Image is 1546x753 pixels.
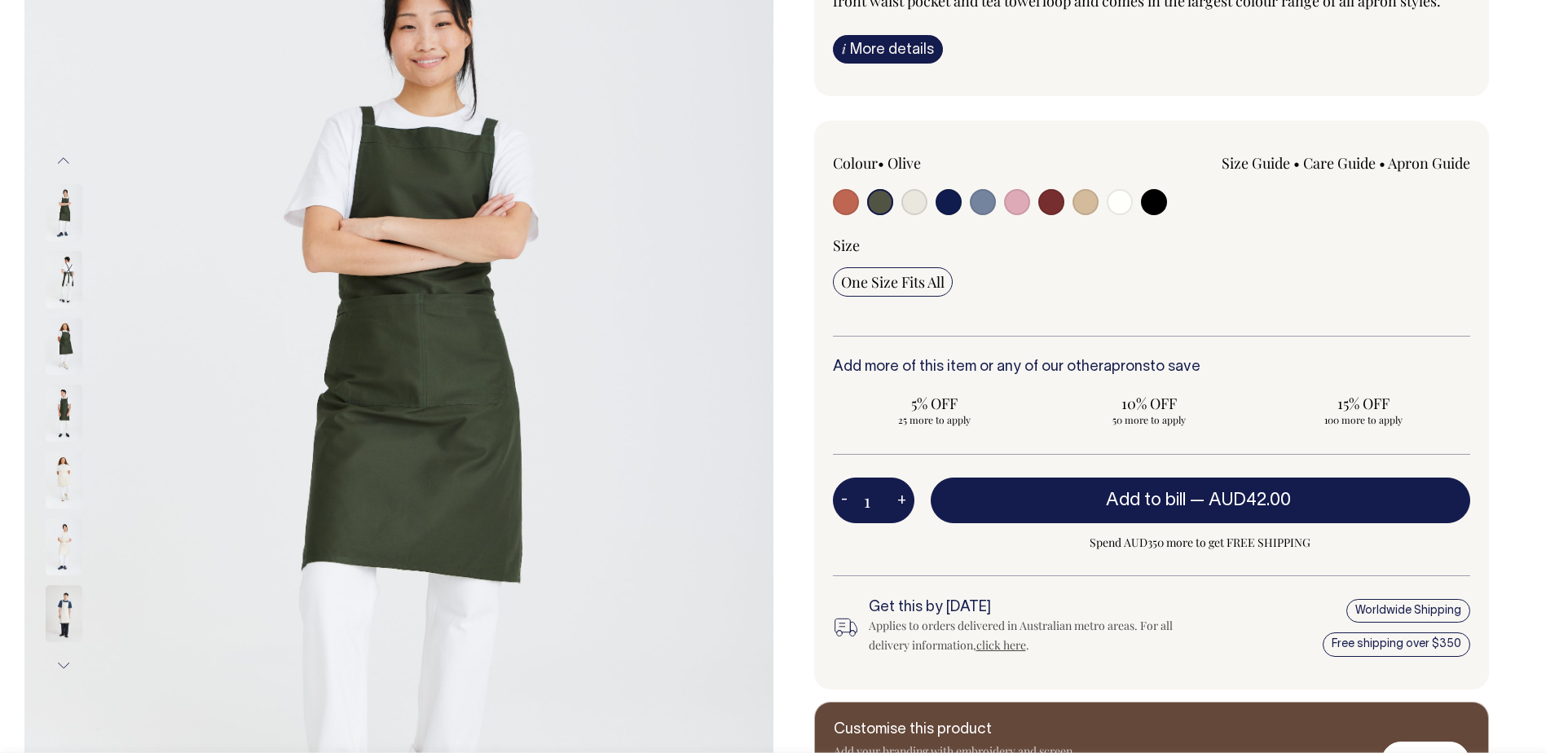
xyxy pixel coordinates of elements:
[1190,492,1295,509] span: —
[1269,394,1457,413] span: 15% OFF
[1293,153,1300,173] span: •
[1303,153,1376,173] a: Care Guide
[842,40,846,57] span: i
[833,153,1088,173] div: Colour
[46,451,82,509] img: natural
[931,533,1471,553] span: Spend AUD350 more to get FREE SHIPPING
[889,484,914,517] button: +
[1046,389,1251,431] input: 10% OFF 50 more to apply
[869,600,1181,616] h6: Get this by [DATE]
[1269,413,1457,426] span: 100 more to apply
[1103,360,1150,374] a: aprons
[46,518,82,575] img: natural
[51,647,76,684] button: Next
[976,637,1026,653] a: click here
[869,616,1181,655] div: Applies to orders delivered in Australian metro areas. For all delivery information, .
[1055,413,1243,426] span: 50 more to apply
[833,389,1037,431] input: 5% OFF 25 more to apply
[46,251,82,308] img: olive
[931,478,1471,523] button: Add to bill —AUD42.00
[46,318,82,375] img: olive
[888,153,921,173] label: Olive
[1055,394,1243,413] span: 10% OFF
[833,35,943,64] a: iMore details
[834,722,1095,738] h6: Customise this product
[46,385,82,442] img: olive
[878,153,884,173] span: •
[833,359,1471,376] h6: Add more of this item or any of our other to save
[1261,389,1465,431] input: 15% OFF 100 more to apply
[1388,153,1470,173] a: Apron Guide
[1209,492,1291,509] span: AUD42.00
[1106,492,1186,509] span: Add to bill
[1222,153,1290,173] a: Size Guide
[46,184,82,241] img: olive
[841,413,1029,426] span: 25 more to apply
[833,236,1471,255] div: Size
[841,272,945,292] span: One Size Fits All
[46,585,82,642] img: natural
[51,143,76,179] button: Previous
[833,267,953,297] input: One Size Fits All
[841,394,1029,413] span: 5% OFF
[833,484,856,517] button: -
[1379,153,1385,173] span: •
